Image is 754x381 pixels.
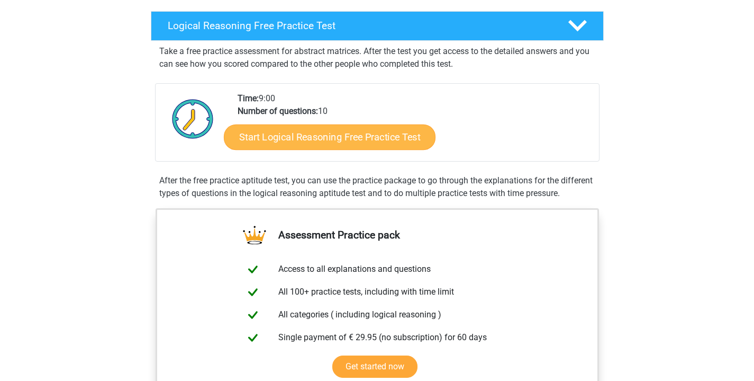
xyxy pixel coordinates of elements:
[159,45,595,70] p: Take a free practice assessment for abstract matrices. After the test you get access to the detai...
[230,92,598,161] div: 9:00 10
[224,124,435,149] a: Start Logical Reasoning Free Practice Test
[332,356,417,378] a: Get started now
[238,106,318,116] b: Number of questions:
[238,93,259,103] b: Time:
[168,20,551,32] h4: Logical Reasoning Free Practice Test
[166,92,220,145] img: Clock
[147,11,608,41] a: Logical Reasoning Free Practice Test
[155,174,599,200] div: After the free practice aptitude test, you can use the practice package to go through the explana...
